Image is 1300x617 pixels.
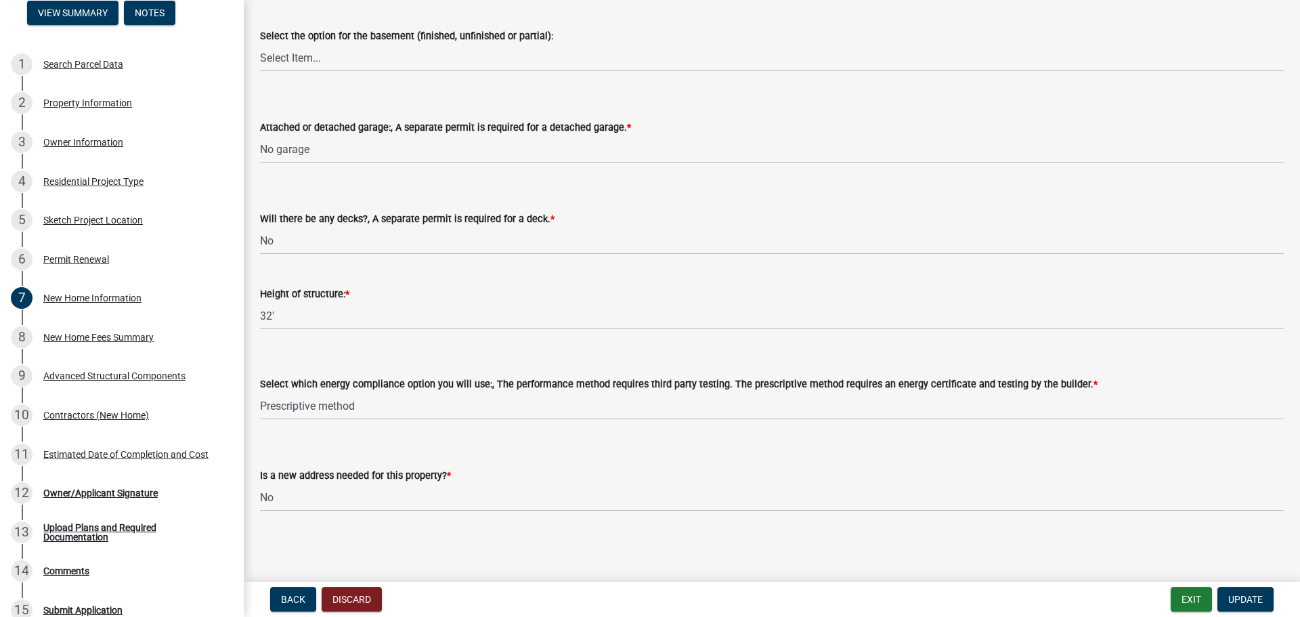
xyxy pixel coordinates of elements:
[260,380,1098,389] label: Select which energy compliance option you will use:, The performance method requires third party ...
[11,522,32,543] div: 13
[43,566,89,576] div: Comments
[124,8,175,19] wm-modal-confirm: Notes
[43,215,143,225] div: Sketch Project Location
[43,137,123,147] div: Owner Information
[11,365,32,387] div: 9
[43,450,209,459] div: Estimated Date of Completion and Cost
[43,60,123,69] div: Search Parcel Data
[43,98,132,108] div: Property Information
[11,287,32,309] div: 7
[43,410,149,420] div: Contractors (New Home)
[1171,587,1212,612] button: Exit
[43,293,142,303] div: New Home Information
[43,255,109,264] div: Permit Renewal
[322,587,382,612] button: Discard
[11,54,32,75] div: 1
[11,249,32,270] div: 6
[260,290,349,299] label: Height of structure:
[27,8,118,19] wm-modal-confirm: Summary
[260,215,555,224] label: Will there be any decks?, A separate permit is required for a deck.
[11,326,32,348] div: 8
[11,482,32,504] div: 12
[281,594,305,605] span: Back
[43,523,222,542] div: Upload Plans and Required Documentation
[11,171,32,192] div: 4
[43,488,158,498] div: Owner/Applicant Signature
[43,371,186,381] div: Advanced Structural Components
[260,471,451,481] label: Is a new address needed for this property?
[43,177,144,186] div: Residential Project Type
[11,404,32,426] div: 10
[270,587,316,612] button: Back
[11,560,32,582] div: 14
[43,605,123,615] div: Submit Application
[11,92,32,114] div: 2
[27,1,118,25] button: View Summary
[1217,587,1274,612] button: Update
[1228,594,1263,605] span: Update
[124,1,175,25] button: Notes
[11,209,32,231] div: 5
[11,444,32,465] div: 11
[11,131,32,153] div: 3
[43,333,154,342] div: New Home Fees Summary
[260,32,553,41] label: Select the option for the basement (finished, unfinished or partial):
[260,123,631,133] label: Attached or detached garage:, A separate permit is required for a detached garage.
